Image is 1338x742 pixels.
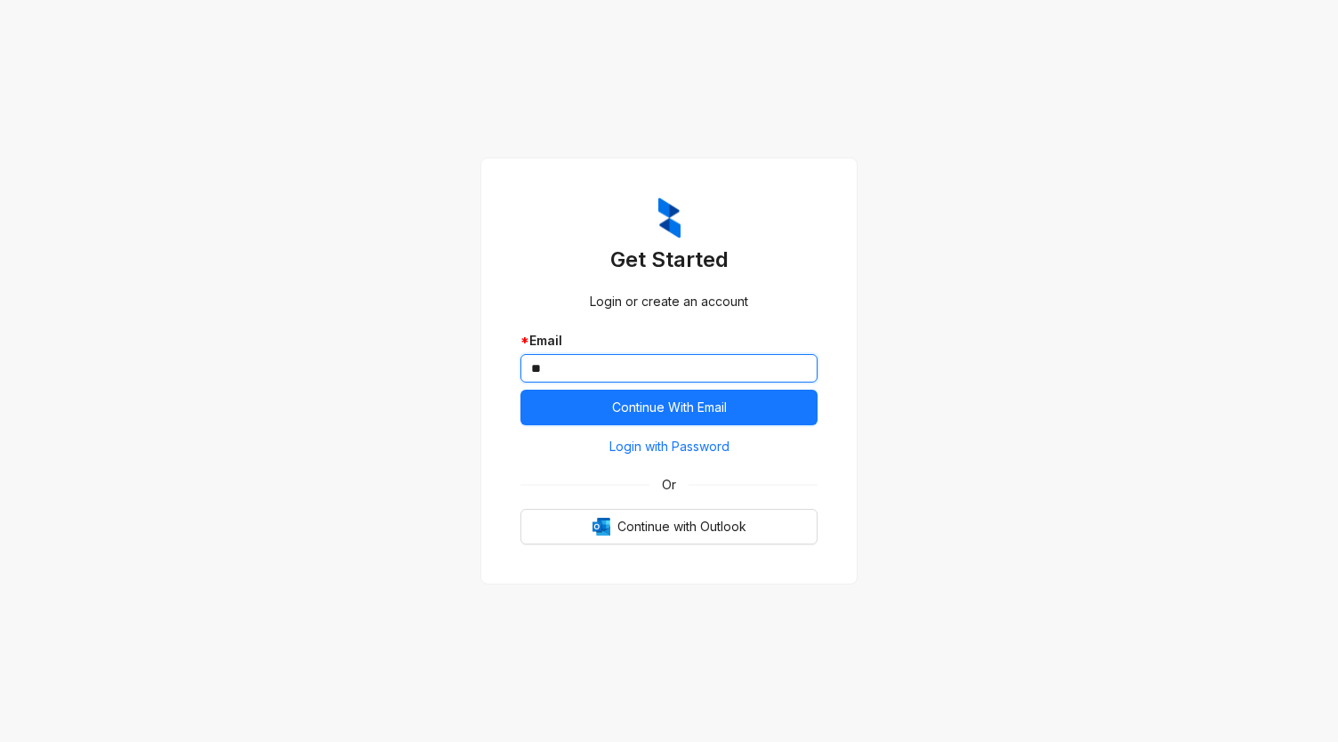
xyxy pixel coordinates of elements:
button: Login with Password [520,432,818,461]
button: OutlookContinue with Outlook [520,509,818,544]
h3: Get Started [520,246,818,274]
span: Or [649,475,689,495]
div: Email [520,331,818,351]
div: Login or create an account [520,292,818,311]
span: Continue with Outlook [617,517,746,536]
span: Continue With Email [612,398,727,417]
img: Outlook [592,518,610,536]
img: ZumaIcon [658,198,681,238]
button: Continue With Email [520,390,818,425]
span: Login with Password [609,437,729,456]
